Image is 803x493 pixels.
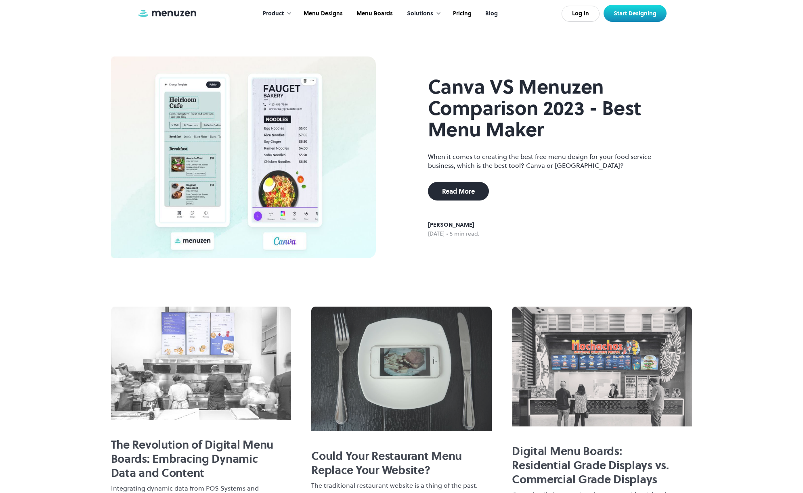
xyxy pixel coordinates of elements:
[562,6,600,22] a: Log In
[111,438,279,480] h2: The Revolution of Digital Menu Boards: Embracing Dynamic Data and Content
[407,9,433,18] div: Solutions
[296,1,349,26] a: Menu Designs
[428,221,480,230] div: [PERSON_NAME]
[255,1,296,26] div: Product
[428,76,666,140] h1: Canva VS Menuzen Comparison 2023 - Best Menu Maker
[428,182,489,201] a: Read More
[450,230,480,238] div: 5 min read.
[478,1,504,26] a: Blog
[445,1,478,26] a: Pricing
[428,152,666,170] p: When it comes to creating the best free menu design for your food service business, which is the ...
[512,444,680,487] h2: Digital Menu Boards: Residential Grade Displays vs. Commercial Grade Displays
[399,1,445,26] div: Solutions
[311,449,479,477] h2: Could Your Restaurant Menu Replace Your Website?
[428,230,444,238] div: [DATE]
[263,9,284,18] div: Product
[349,1,399,26] a: Menu Boards
[604,5,667,22] a: Start Designing
[442,188,475,194] div: Read More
